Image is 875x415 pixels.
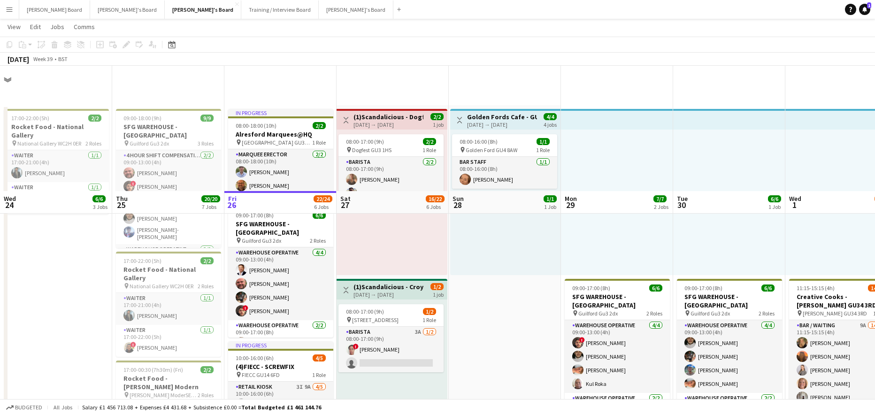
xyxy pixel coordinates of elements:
[198,283,214,290] span: 2 Roles
[430,113,444,120] span: 2/2
[467,121,537,128] div: [DATE] → [DATE]
[30,23,41,31] span: Edit
[228,149,333,195] app-card-role: MARQUEE ERECTOR2/208:00-18:00 (10h)[PERSON_NAME][PERSON_NAME]
[338,304,444,372] app-job-card: 08:00-17:00 (9h)1/2 [STREET_ADDRESS]1 RoleBarista3A1/208:00-17:00 (9h)![PERSON_NAME]
[803,310,867,317] span: [PERSON_NAME] GU34 3RD
[867,2,871,8] span: 1
[202,203,220,210] div: 7 Jobs
[565,320,670,393] app-card-role: Warehouse Operative4/409:00-13:00 (4h)![PERSON_NAME][PERSON_NAME][PERSON_NAME]Kul Roka
[691,310,730,317] span: Guilford Gu3 2dx
[338,134,444,202] div: 08:00-17:00 (9h)2/2 Dogfest GU3 1HS1 RoleBarista2/208:00-17:00 (9h)[PERSON_NAME][PERSON_NAME]
[241,404,321,411] span: Total Budgeted £1 461 144.76
[116,293,221,325] app-card-role: Waiter1/117:00-21:00 (4h)[PERSON_NAME]
[228,199,333,338] app-job-card: In progress09:00-17:00 (8h)6/6SFG WAREHOUSE - [GEOGRAPHIC_DATA] Guilford Gu3 2dx2 RolesWarehouse ...
[123,115,161,122] span: 09:00-18:00 (9h)
[58,55,68,62] div: BST
[677,320,782,393] app-card-role: Warehouse Operative4/409:00-13:00 (4h)[PERSON_NAME][PERSON_NAME][PERSON_NAME][PERSON_NAME]
[130,342,136,347] span: !
[228,109,333,116] div: In progress
[116,196,221,244] app-card-role: Warehouse Operative2/209:00-17:00 (8h)[PERSON_NAME][PERSON_NAME]-[PERSON_NAME]
[116,109,221,248] app-job-card: 09:00-18:00 (9h)9/9SFG WAREHOUSE - [GEOGRAPHIC_DATA] Guilford Gu3 2dx3 Roles4 Hour Shift Compensa...
[85,140,101,147] span: 2 Roles
[201,195,220,202] span: 20/20
[52,404,74,411] span: All jobs
[565,292,670,309] h3: SFG WAREHOUSE - [GEOGRAPHIC_DATA]
[88,115,101,122] span: 2/2
[789,194,801,203] span: Wed
[346,308,384,315] span: 08:00-17:00 (9h)
[4,182,109,214] app-card-role: Waiter1/117:00-22:00 (5h)[PERSON_NAME]
[423,138,436,145] span: 2/2
[31,55,54,62] span: Week 39
[467,113,537,121] h3: Golden Fords Cafe - GU4 8AW
[242,237,281,244] span: Guilford Gu3 2dx
[537,138,550,145] span: 1/1
[313,212,326,219] span: 6/6
[242,371,280,378] span: FIECC GU14 6FD
[243,305,248,311] span: !
[200,257,214,264] span: 2/2
[70,21,99,33] a: Comms
[312,371,326,378] span: 1 Role
[5,402,44,413] button: Budgeted
[677,194,688,203] span: Tue
[572,284,610,292] span: 09:00-17:00 (8h)
[313,354,326,361] span: 4/5
[228,109,333,195] app-job-card: In progress08:00-18:00 (10h)2/2Alresford Marquees@HQ [GEOGRAPHIC_DATA] GU34 3ES1 RoleMARQUEE EREC...
[241,0,319,19] button: Training / Interview Board
[116,252,221,357] app-job-card: 17:00-22:00 (5h)2/2Rocket Food - National Gallery National Gallery WC2H 0ER2 RolesWaiter1/117:00-...
[536,146,550,154] span: 1 Role
[565,194,577,203] span: Mon
[4,109,109,214] div: 17:00-22:00 (5h)2/2Rocket Food - National Gallery National Gallery WC2H 0ER2 RolesWaiter1/117:00-...
[11,115,49,122] span: 17:00-22:00 (5h)
[115,200,128,210] span: 25
[4,150,109,182] app-card-role: Waiter1/117:00-21:00 (4h)[PERSON_NAME]
[236,212,274,219] span: 09:00-17:00 (8h)
[236,122,276,129] span: 08:00-18:00 (10h)
[353,344,359,349] span: !
[90,0,165,19] button: [PERSON_NAME]'s Board
[319,0,393,19] button: [PERSON_NAME]'s Board
[228,130,333,138] h3: Alresford Marquees@HQ
[116,265,221,282] h3: Rocket Food - National Gallery
[422,146,436,154] span: 1 Role
[26,21,45,33] a: Edit
[649,284,662,292] span: 6/6
[346,138,384,145] span: 08:00-17:00 (9h)
[8,54,29,64] div: [DATE]
[116,244,221,333] app-card-role: Warehouse Operative5/5
[353,113,423,121] h3: (1)Scandalicious - Dogfest [GEOGRAPHIC_DATA]
[684,284,722,292] span: 09:00-17:00 (8h)
[116,374,221,391] h3: Rocket Food - [PERSON_NAME] Modern
[310,237,326,244] span: 2 Roles
[130,181,136,186] span: !
[198,392,214,399] span: 2 Roles
[453,194,464,203] span: Sun
[312,139,326,146] span: 1 Role
[578,310,618,317] span: Guilford Gu3 2dx
[422,316,436,323] span: 1 Role
[46,21,68,33] a: Jobs
[4,194,16,203] span: Wed
[116,194,128,203] span: Thu
[768,203,781,210] div: 1 Job
[433,120,444,128] div: 1 job
[654,203,668,210] div: 2 Jobs
[460,138,498,145] span: 08:00-16:00 (8h)
[452,157,557,189] app-card-role: BAR STAFF1/108:00-16:00 (8h)[PERSON_NAME]
[544,113,557,120] span: 4/4
[759,310,775,317] span: 2 Roles
[165,0,241,19] button: [PERSON_NAME]'s Board
[797,284,835,292] span: 11:15-15:15 (4h)
[50,23,64,31] span: Jobs
[338,327,444,372] app-card-role: Barista3A1/208:00-17:00 (9h)![PERSON_NAME]
[313,122,326,129] span: 2/2
[198,140,214,147] span: 3 Roles
[116,150,221,196] app-card-role: 4 Hour Shift Compensation2/209:00-13:00 (4h)[PERSON_NAME]![PERSON_NAME]
[466,146,517,154] span: Golden Ford GU4 8AW
[123,366,183,373] span: 17:00-00:30 (7h30m) (Fri)
[675,200,688,210] span: 30
[859,4,870,15] a: 1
